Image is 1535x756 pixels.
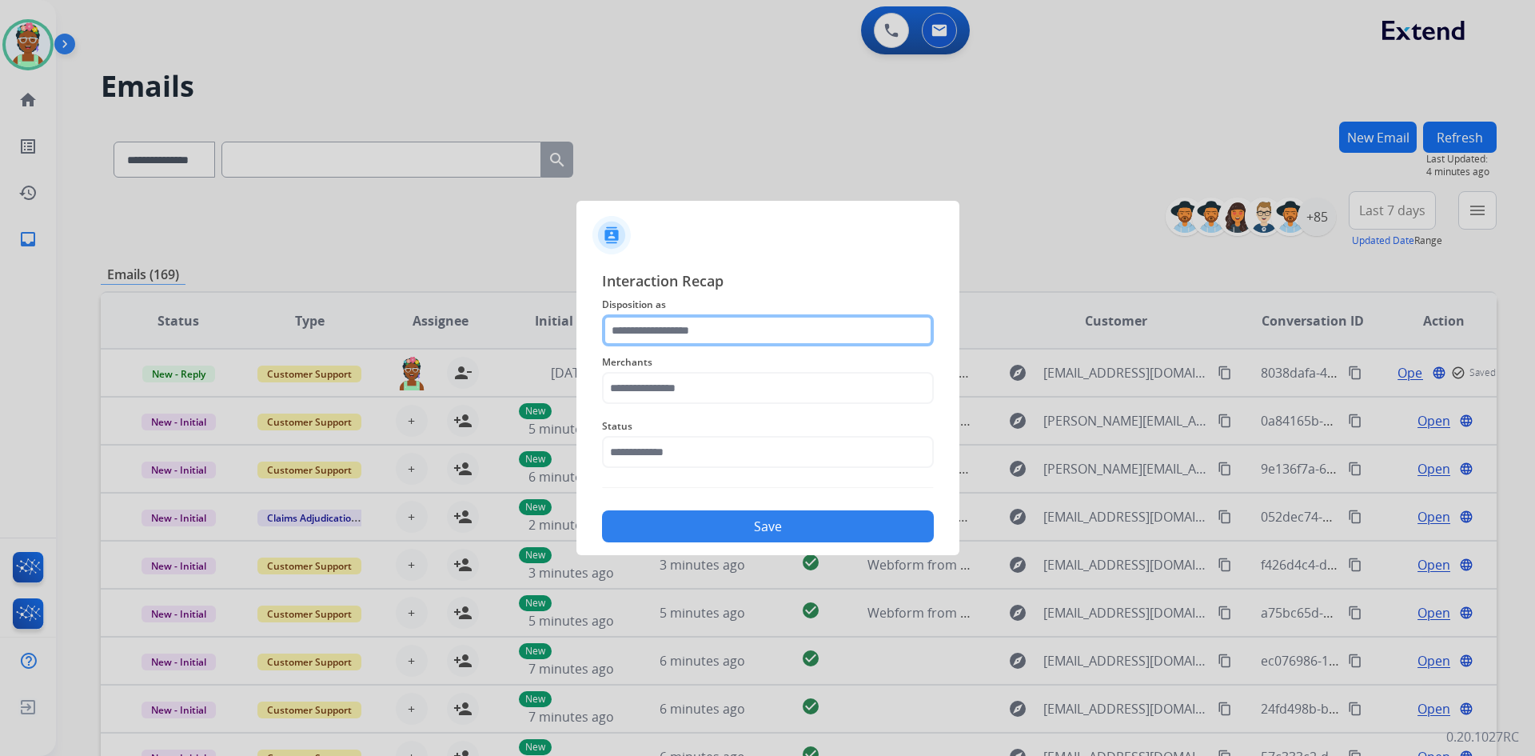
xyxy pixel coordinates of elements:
[602,270,934,295] span: Interaction Recap
[602,295,934,314] span: Disposition as
[602,487,934,488] img: contact-recap-line.svg
[602,510,934,542] button: Save
[592,216,631,254] img: contactIcon
[602,417,934,436] span: Status
[602,353,934,372] span: Merchants
[1446,727,1519,746] p: 0.20.1027RC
